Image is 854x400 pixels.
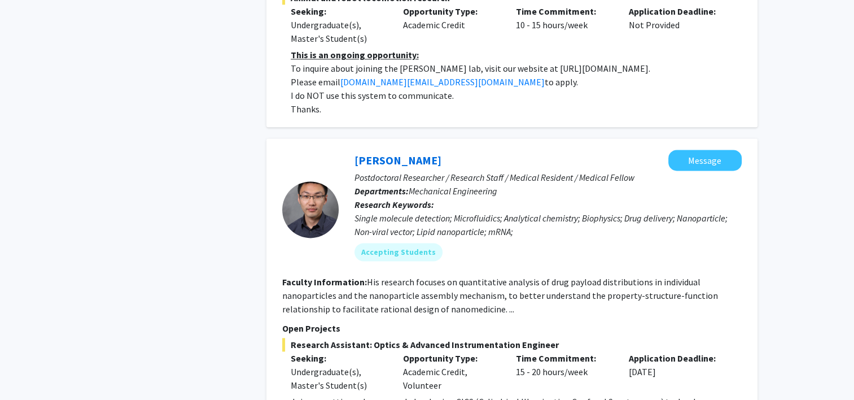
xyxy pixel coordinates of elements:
p: Application Deadline: [629,351,725,365]
p: To inquire about joining the [PERSON_NAME] lab, visit our website at [URL][DOMAIN_NAME]. [291,62,742,75]
p: Postdoctoral Researcher / Research Staff / Medical Resident / Medical Fellow [354,171,742,184]
p: Opportunity Type: [403,351,499,365]
mat-chip: Accepting Students [354,243,443,261]
span: Mechanical Engineering [409,185,497,197]
div: Single molecule detection; Microfluidics; Analytical chemistry; Biophysics; Drug delivery; Nanopa... [354,211,742,238]
div: Undergraduate(s), Master's Student(s) [291,365,387,392]
div: Academic Credit [395,5,507,45]
b: Faculty Information: [282,276,367,288]
div: Academic Credit, Volunteer [395,351,507,392]
b: Research Keywords: [354,199,434,210]
p: Seeking: [291,351,387,365]
span: Research Assistant: Optics & Advanced Instrumentation Engineer [282,338,742,351]
p: I do NOT use this system to communicate. [291,89,742,102]
fg-read-more: His research focuses on quantitative analysis of drug payload distributions in individual nanopar... [282,276,718,315]
p: Thanks. [291,102,742,116]
div: 10 - 15 hours/week [507,5,620,45]
p: Time Commitment: [516,351,612,365]
p: Application Deadline: [629,5,725,18]
p: Opportunity Type: [403,5,499,18]
div: Undergraduate(s), Master's Student(s) [291,18,387,45]
iframe: Chat [8,349,48,392]
p: Seeking: [291,5,387,18]
u: This is an ongoing opportunity: [291,49,419,60]
p: Please email to apply. [291,75,742,89]
div: 15 - 20 hours/week [507,351,620,392]
a: [DOMAIN_NAME][EMAIL_ADDRESS][DOMAIN_NAME] [340,76,545,88]
div: [DATE] [620,351,733,392]
p: Time Commitment: [516,5,612,18]
b: Departments: [354,185,409,197]
button: Message Sixuan Li [668,150,742,171]
a: [PERSON_NAME] [354,153,441,167]
div: Not Provided [620,5,733,45]
p: Open Projects [282,321,742,335]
